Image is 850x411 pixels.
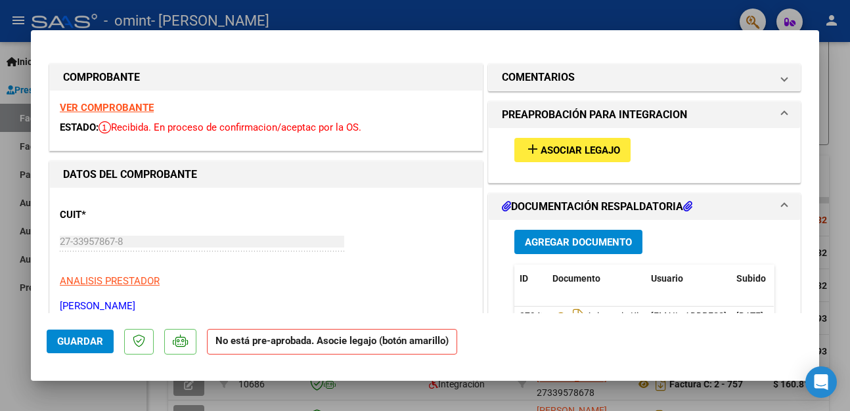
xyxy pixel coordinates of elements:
[60,275,160,287] span: ANALISIS PRESTADOR
[514,138,631,162] button: Asociar Legajo
[60,299,472,314] p: [PERSON_NAME]
[60,102,154,114] a: VER COMPROBANTE
[502,199,692,215] h1: DOCUMENTACIÓN RESPALDATORIA
[520,273,528,284] span: ID
[60,207,183,223] p: CUIT
[514,265,547,293] datatable-header-cell: ID
[207,329,457,355] strong: No está pre-aprobada. Asocie legajo (botón amarillo)
[502,107,687,123] h1: PREAPROBACIÓN PARA INTEGRACION
[552,311,759,322] span: Asistencia Kinesiologia Mes De Septiembre
[99,121,361,133] span: Recibida. En proceso de confirmacion/aceptac por la OS.
[805,366,837,398] div: Open Intercom Messenger
[736,273,766,284] span: Subido
[63,168,197,181] strong: DATOS DEL COMPROBANTE
[651,273,683,284] span: Usuario
[552,273,600,284] span: Documento
[57,335,103,347] span: Guardar
[520,311,546,321] span: 27943
[731,265,797,293] datatable-header-cell: Subido
[60,121,99,133] span: ESTADO:
[547,265,646,293] datatable-header-cell: Documento
[489,128,800,183] div: PREAPROBACIÓN PARA INTEGRACION
[47,330,114,353] button: Guardar
[525,236,632,248] span: Agregar Documento
[525,141,541,157] mat-icon: add
[489,102,800,128] mat-expansion-panel-header: PREAPROBACIÓN PARA INTEGRACION
[541,144,620,156] span: Asociar Legajo
[514,230,642,254] button: Agregar Documento
[63,71,140,83] strong: COMPROBANTE
[489,64,800,91] mat-expansion-panel-header: COMENTARIOS
[502,70,575,85] h1: COMENTARIOS
[489,194,800,220] mat-expansion-panel-header: DOCUMENTACIÓN RESPALDATORIA
[646,265,731,293] datatable-header-cell: Usuario
[736,311,763,321] span: [DATE]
